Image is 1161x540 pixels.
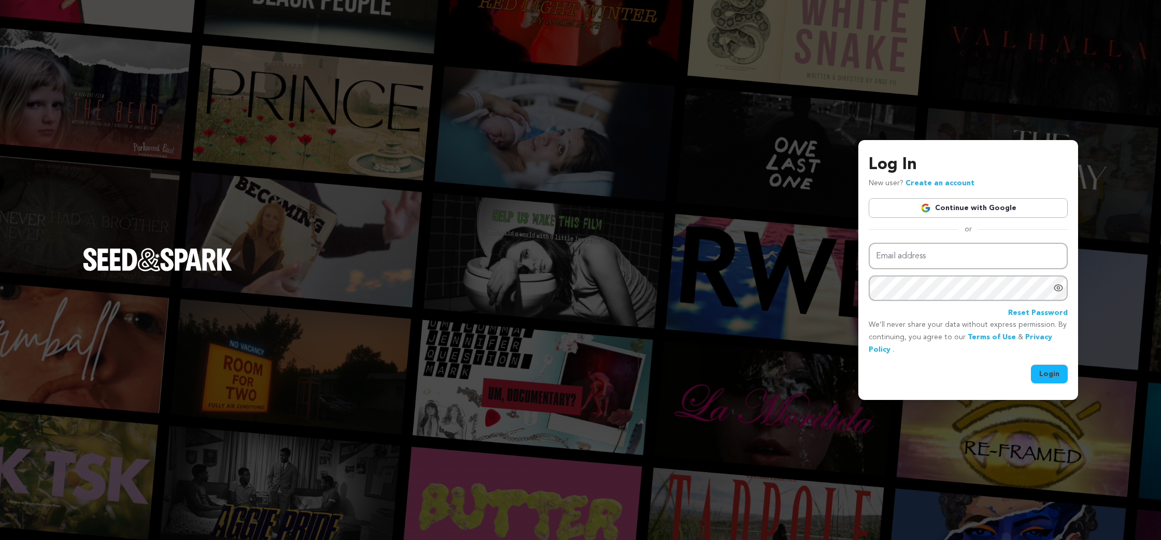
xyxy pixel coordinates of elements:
a: Create an account [905,179,974,187]
input: Email address [869,243,1068,269]
h3: Log In [869,153,1068,177]
a: Privacy Policy [869,334,1052,353]
a: Terms of Use [968,334,1016,341]
a: Continue with Google [869,198,1068,218]
p: New user? [869,177,974,190]
a: Reset Password [1008,307,1068,320]
span: or [958,224,978,234]
img: Seed&Spark Logo [83,248,232,271]
p: We’ll never share your data without express permission. By continuing, you agree to our & . [869,319,1068,356]
button: Login [1031,365,1068,383]
a: Seed&Spark Homepage [83,248,232,292]
a: Show password as plain text. Warning: this will display your password on the screen. [1053,283,1064,293]
img: Google logo [921,203,931,213]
